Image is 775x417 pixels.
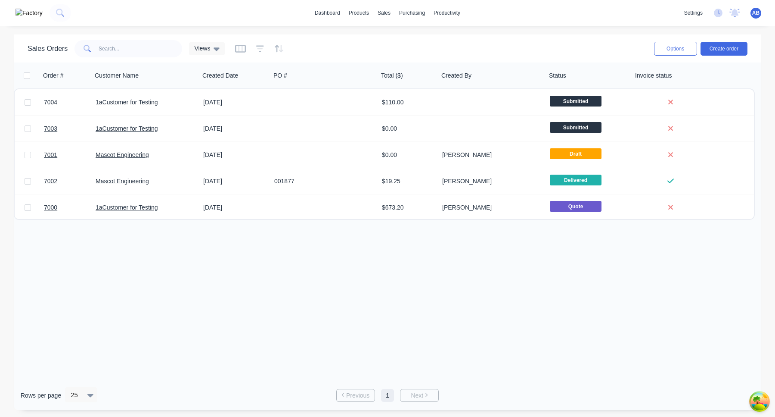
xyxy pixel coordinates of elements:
button: Create order [701,42,747,56]
div: Invoice status [635,71,672,80]
div: Total ($) [381,71,403,80]
div: Created Date [202,71,238,80]
button: Open Tanstack query devtools [751,393,768,410]
span: Delivered [550,175,601,185]
div: [DATE] [203,124,267,133]
ul: Pagination [333,389,442,402]
div: $110.00 [382,98,433,107]
a: 7000 [44,194,96,220]
div: [DATE] [203,98,267,107]
div: productivity [429,6,465,19]
div: $19.25 [382,177,433,185]
div: PO # [273,71,287,80]
span: 7003 [44,124,57,133]
span: Next [411,391,423,400]
a: dashboard [310,6,344,19]
span: 7001 [44,150,57,159]
span: Views [194,44,210,53]
div: [DATE] [203,203,267,212]
a: 7001 [44,142,96,168]
div: [PERSON_NAME] [442,203,538,212]
span: 7002 [44,177,57,185]
a: 1aCustomer for Testing [96,125,158,132]
div: Created By [441,71,471,80]
div: [PERSON_NAME] [442,177,538,185]
span: Previous [346,391,369,400]
span: 7000 [44,203,57,212]
span: Rows per page [21,391,61,400]
button: Options [654,42,697,56]
span: AB [752,9,759,17]
div: [DATE] [203,177,267,185]
a: Next page [400,391,438,400]
div: purchasing [395,6,429,19]
span: Submitted [550,122,601,133]
a: Mascot Engineering [96,178,149,185]
a: Mascot Engineering [96,151,149,158]
div: Status [549,71,566,80]
a: 7004 [44,89,96,115]
h1: Sales Orders [28,44,68,53]
div: Order # [43,71,63,80]
div: $0.00 [382,150,433,159]
input: Search... [99,40,183,57]
div: settings [680,6,707,19]
img: Factory [15,9,43,18]
div: $673.20 [382,203,433,212]
div: sales [373,6,395,19]
div: 001877 [274,177,370,185]
span: Submitted [550,96,601,107]
a: 7002 [44,168,96,194]
div: [DATE] [203,150,267,159]
a: 1aCustomer for Testing [96,204,158,211]
a: Page 1 is your current page [381,389,394,402]
div: products [344,6,373,19]
a: Previous page [337,391,375,400]
span: Quote [550,201,601,212]
div: $0.00 [382,124,433,133]
div: [PERSON_NAME] [442,150,538,159]
span: Draft [550,148,601,159]
div: Customer Name [95,71,139,80]
span: 7004 [44,98,57,107]
a: 7003 [44,116,96,141]
a: 1aCustomer for Testing [96,99,158,106]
